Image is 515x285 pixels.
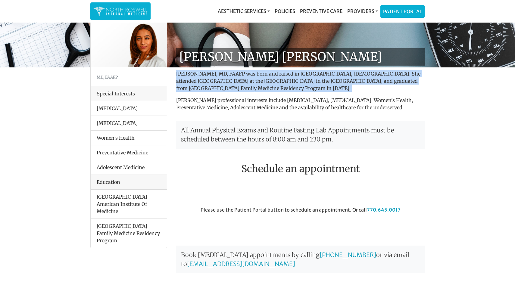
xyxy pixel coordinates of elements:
[97,75,118,79] small: MD, FAAFP
[176,48,425,66] h1: [PERSON_NAME] [PERSON_NAME]
[381,5,424,17] a: Patient Portal
[91,145,167,160] li: Preventative Medicine
[91,175,167,190] div: Education
[176,163,425,175] h2: Schedule an appointment
[298,5,345,17] a: Preventive Care
[91,160,167,175] li: Adolescent Medicine
[320,251,376,259] a: [PHONE_NUMBER]
[91,218,167,248] li: [GEOGRAPHIC_DATA] Family Medicine Residency Program
[367,207,401,213] a: 770.645.0017
[272,5,298,17] a: Policies
[91,101,167,116] li: [MEDICAL_DATA]
[172,206,429,240] div: Please use the Patient Portal button to schedule an appointment. Or call
[91,116,167,131] li: [MEDICAL_DATA]
[176,97,425,111] p: [PERSON_NAME] professional interests include [MEDICAL_DATA], [MEDICAL_DATA], Women’s Health, Prev...
[176,246,425,273] p: Book [MEDICAL_DATA] appointments by calling or via email to
[176,121,425,149] p: All Annual Physical Exams and Routine Fasting Lab Appointments must be scheduled between the hour...
[215,5,272,17] a: Aesthetic Services
[91,190,167,219] li: [GEOGRAPHIC_DATA] American Institute Of Medicine
[91,22,167,67] img: Dr. Farah Mubarak Ali MD, FAAFP
[93,5,148,17] img: North Roswell Internal Medicine
[345,5,380,17] a: Providers
[176,70,425,92] p: [PERSON_NAME], MD, FAAFP was born and raised in [GEOGRAPHIC_DATA], [DEMOGRAPHIC_DATA]. She attend...
[187,260,295,268] a: [EMAIL_ADDRESS][DOMAIN_NAME]
[91,86,167,101] div: Special Interests
[91,130,167,145] li: Women’s Health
